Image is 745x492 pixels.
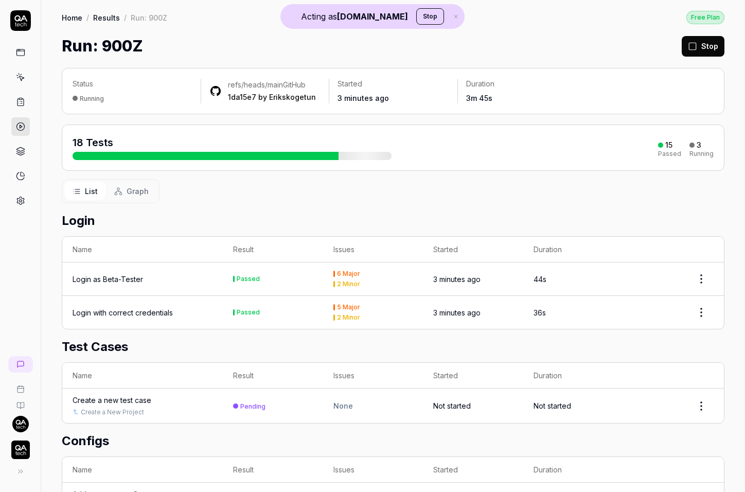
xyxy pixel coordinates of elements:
[12,416,29,432] img: 7ccf6c19-61ad-4a6c-8811-018b02a1b829.jpg
[665,140,672,150] div: 15
[423,457,523,483] th: Started
[686,10,724,24] a: Free Plan
[658,151,681,157] div: Passed
[86,12,89,23] div: /
[228,80,316,90] div: GitHub
[73,307,173,318] a: Login with correct credentials
[337,281,360,287] div: 2 Minor
[127,186,149,197] span: Graph
[73,136,113,149] span: 18 Tests
[237,276,260,282] div: Passed
[534,308,546,317] time: 36s
[73,395,151,406] a: Create a new test case
[423,237,523,262] th: Started
[228,92,316,102] div: by
[523,457,624,483] th: Duration
[62,212,724,230] h2: Login
[62,12,82,23] a: Home
[423,389,523,423] td: Not started
[93,12,120,23] a: Results
[523,389,624,423] td: Not started
[333,400,413,411] div: None
[269,93,316,101] a: Erikskogetun
[466,79,577,89] p: Duration
[80,95,104,102] div: Running
[4,393,37,410] a: Documentation
[81,408,144,417] a: Create a New Project
[223,363,323,389] th: Result
[337,314,360,321] div: 2 Minor
[323,237,423,262] th: Issues
[62,432,724,450] h2: Configs
[323,457,423,483] th: Issues
[466,94,492,102] time: 3m 45s
[62,363,223,389] th: Name
[323,363,423,389] th: Issues
[682,36,724,57] button: Stop
[337,271,360,277] div: 6 Major
[228,93,256,101] a: 1da15e7
[62,338,724,356] h2: Test Cases
[423,363,523,389] th: Started
[106,182,157,201] button: Graph
[73,79,192,89] p: Status
[85,186,98,197] span: List
[337,304,360,310] div: 5 Major
[433,275,481,284] time: 3 minutes ago
[228,80,283,89] a: refs/heads/main
[8,356,33,373] a: New conversation
[131,12,167,23] div: Run: 900Z
[4,432,37,461] button: QA Tech Logo
[11,441,30,459] img: QA Tech Logo
[338,94,389,102] time: 3 minutes ago
[523,237,624,262] th: Duration
[64,182,106,201] button: List
[697,140,701,150] div: 3
[534,275,546,284] time: 44s
[523,363,624,389] th: Duration
[223,457,323,483] th: Result
[124,12,127,23] div: /
[433,308,481,317] time: 3 minutes ago
[689,151,714,157] div: Running
[73,274,143,285] a: Login as Beta-Tester
[686,11,724,24] div: Free Plan
[62,457,223,483] th: Name
[223,237,323,262] th: Result
[62,237,223,262] th: Name
[338,79,449,89] p: Started
[240,402,265,410] div: Pending
[62,34,143,58] h1: Run: 900Z
[4,377,37,393] a: Book a call with us
[237,309,260,315] div: Passed
[416,8,444,25] button: Stop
